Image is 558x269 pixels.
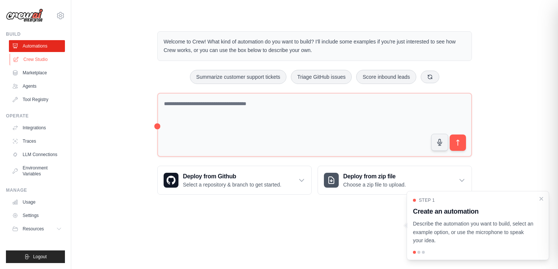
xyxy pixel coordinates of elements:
a: Usage [9,196,65,208]
a: Automations [9,40,65,52]
button: Logout [6,250,65,263]
iframe: Chat Widget [521,233,558,269]
p: Describe the automation you want to build, select an example option, or use the microphone to spe... [413,220,534,245]
a: Settings [9,210,65,221]
div: Build [6,31,65,37]
button: Close walkthrough [538,196,544,202]
button: Summarize customer support tickets [190,70,286,84]
a: Agents [9,80,65,92]
div: Manage [6,187,65,193]
span: Step 1 [419,197,435,203]
a: Marketplace [9,67,65,79]
h3: Deploy from zip file [343,172,406,181]
div: Operate [6,113,65,119]
button: Triage GitHub issues [291,70,352,84]
a: Traces [9,135,65,147]
p: Choose a zip file to upload. [343,181,406,188]
a: Tool Registry [9,94,65,106]
p: Welcome to Crew! What kind of automation do you want to build? I'll include some examples if you'... [164,38,466,55]
h3: Create an automation [413,206,534,217]
a: Environment Variables [9,162,65,180]
h3: Deploy from Github [183,172,281,181]
button: Score inbound leads [356,70,416,84]
a: LLM Connections [9,149,65,161]
span: Logout [33,254,47,260]
a: Integrations [9,122,65,134]
span: Resources [23,226,44,232]
p: Select a repository & branch to get started. [183,181,281,188]
img: Logo [6,9,43,23]
a: Crew Studio [10,54,66,65]
button: Resources [9,223,65,235]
